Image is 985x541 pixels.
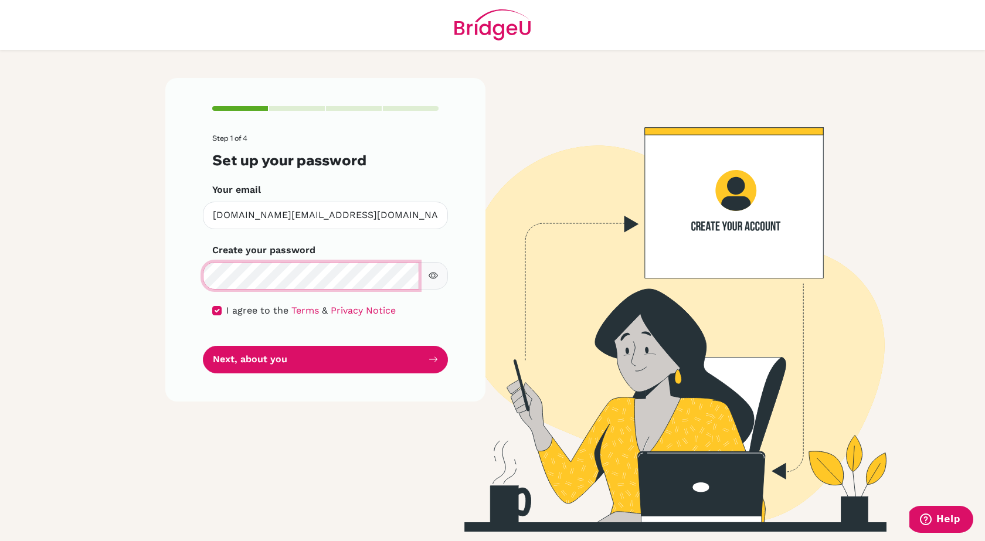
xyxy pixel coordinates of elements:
[212,183,261,197] label: Your email
[291,305,319,316] a: Terms
[203,202,448,229] input: Insert your email*
[331,305,396,316] a: Privacy Notice
[203,346,448,373] button: Next, about you
[322,305,328,316] span: &
[212,243,315,257] label: Create your password
[212,152,439,169] h3: Set up your password
[909,506,973,535] iframe: Opens a widget where you can find more information
[226,305,288,316] span: I agree to the
[212,134,247,142] span: Step 1 of 4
